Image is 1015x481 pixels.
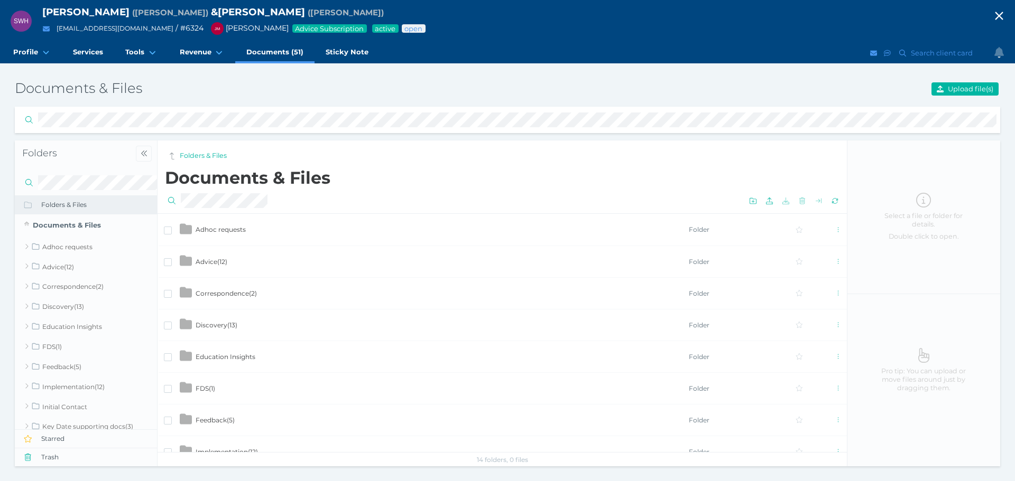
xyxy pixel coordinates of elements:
span: Feedback ( 5 ) [196,416,235,424]
span: Upload file(s) [946,84,998,93]
button: Upload one or more files [763,194,776,208]
h3: Documents & Files [15,80,672,98]
span: Folders & Files [41,201,158,209]
button: Reload the list of files from server [828,194,842,208]
a: Implementation(12) [15,376,157,397]
a: Education Insights [15,316,157,336]
span: Trash [41,453,158,461]
span: 14 folders, 0 files [477,456,528,464]
button: SMS [882,46,893,60]
a: FDS(1) [15,336,157,356]
span: Double click to open. [870,232,977,241]
span: Service package status: Active service agreement in place [374,24,396,33]
td: Folder [688,404,768,436]
span: Profile [13,48,38,56]
a: Revenue [169,42,235,63]
button: Create folder [746,194,760,208]
span: Sticky Note [326,48,368,56]
span: [PERSON_NAME] [206,23,289,33]
td: Correspondence(2) [195,277,688,309]
td: Folder [688,436,768,467]
td: Folder [688,372,768,404]
a: Profile [2,42,62,63]
a: Folders & Files [180,151,227,161]
button: Folders & Files [15,195,158,214]
a: Key Date supporting docs(3) [15,417,157,437]
span: Preferred name [132,7,208,17]
a: Feedback(5) [15,356,157,376]
div: Steven William Howard [11,11,32,32]
span: Advice status: Review not yet booked in [404,24,423,33]
span: Select a file or folder for details. [870,212,977,229]
span: Implementation ( 12 ) [196,448,258,456]
span: Correspondence ( 2 ) [196,289,257,297]
span: / # 6324 [176,23,204,33]
button: Email [869,46,879,60]
button: You are in root folder and can't go up [165,149,178,163]
span: Advice Subscription [294,24,365,33]
td: Feedback(5) [195,404,688,436]
span: Starred [41,435,158,443]
span: Preferred name [308,7,384,17]
td: Implementation(12) [195,436,688,467]
span: FDS ( 1 ) [196,384,215,392]
span: Revenue [180,48,211,56]
span: [PERSON_NAME] [42,6,130,18]
button: Move [812,194,825,208]
button: Delete selected files or folders [796,194,809,208]
span: Advice ( 12 ) [196,258,227,266]
a: Documents (51) [235,42,315,63]
button: Upload file(s) [931,82,999,96]
a: Services [62,42,114,63]
button: Download selected files [779,194,792,208]
button: Search client card [894,46,978,60]
h4: Folders [22,147,131,159]
a: Advice(12) [15,257,157,277]
td: Folder [688,246,768,277]
a: Documents & Files [15,214,157,237]
td: Folder [688,341,768,372]
h2: Documents & Files [165,168,843,188]
span: Pro tip: You can upload or move files around just by dragging them. [870,367,977,393]
td: Folder [688,214,768,246]
a: Initial Contact [15,397,157,417]
button: Email [40,22,53,35]
td: Discovery(13) [195,309,688,341]
span: & [PERSON_NAME] [211,6,305,18]
span: Discovery ( 13 ) [196,321,237,329]
button: Trash [15,448,158,466]
td: Folder [688,309,768,341]
td: Education Insights [195,341,688,372]
span: JM [215,26,220,31]
span: Documents (51) [246,48,303,56]
td: Folder [688,277,768,309]
td: Advice(12) [195,246,688,277]
td: FDS(1) [195,372,688,404]
a: Discovery(13) [15,297,157,317]
span: SWH [14,17,29,25]
span: Adhoc requests [196,225,246,233]
span: Search client card [909,49,977,57]
td: Adhoc requests [195,214,688,246]
div: Jonathon Martino [211,22,224,35]
button: Starred [15,429,158,448]
a: Adhoc requests [15,237,157,257]
span: Tools [125,48,144,56]
a: [EMAIL_ADDRESS][DOMAIN_NAME] [57,24,173,32]
span: Services [73,48,103,56]
a: Correspondence(2) [15,277,157,297]
span: Education Insights [196,353,255,361]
